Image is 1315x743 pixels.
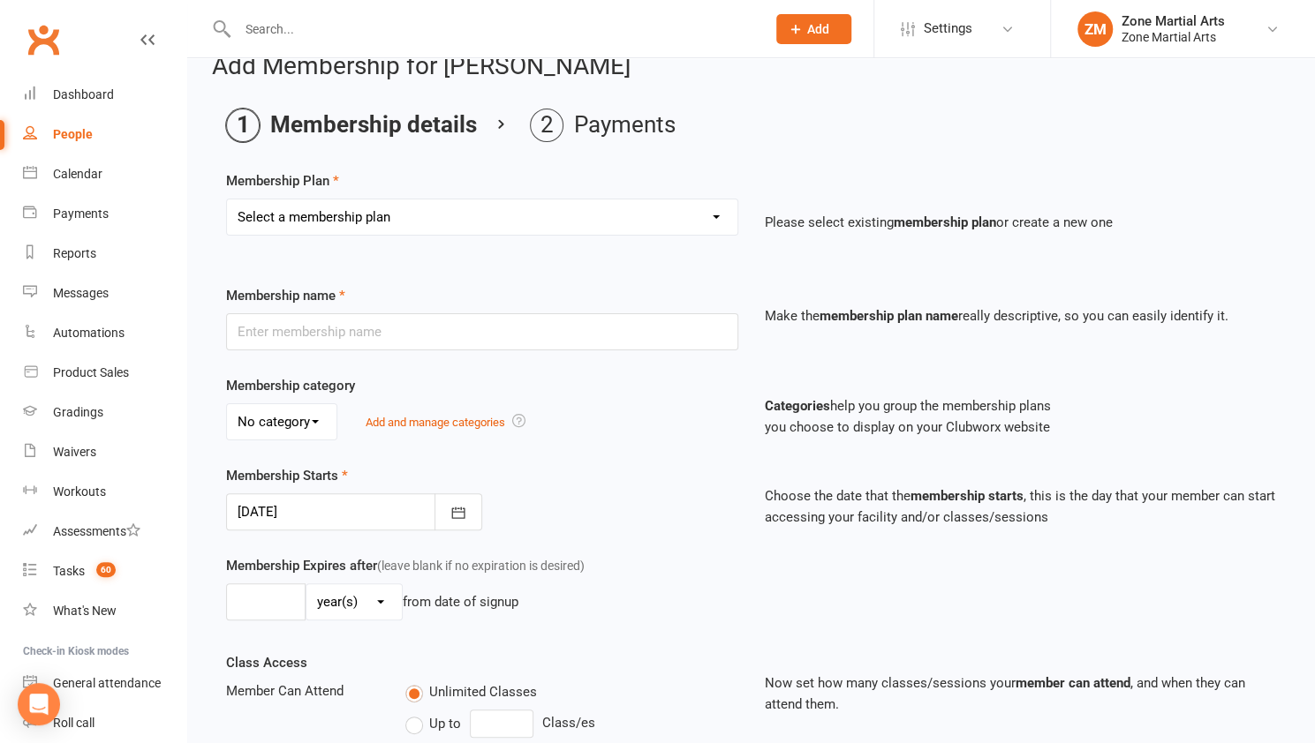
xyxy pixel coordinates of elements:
div: Messages [53,286,109,300]
a: Tasks 60 [23,552,186,591]
a: General attendance kiosk mode [23,664,186,703]
a: Messages [23,274,186,313]
div: Assessments [53,524,140,538]
li: Payments [530,109,676,142]
p: Make the really descriptive, so you can easily identify it. [765,305,1277,326]
a: Waivers [23,432,186,472]
li: Membership details [226,109,477,142]
div: Payments [53,206,109,221]
a: Add and manage categories [366,416,505,429]
div: Product Sales [53,365,129,379]
a: Automations [23,313,186,353]
div: People [53,127,93,141]
div: Calendar [53,167,102,181]
p: help you group the membership plans you choose to display on your Clubworx website [765,395,1277,438]
a: What's New [23,591,186,631]
div: Class/es [405,709,737,738]
div: General attendance [53,676,161,690]
a: Product Sales [23,353,186,393]
label: Class Access [226,652,307,673]
a: Clubworx [21,18,65,62]
strong: membership plan [894,214,996,230]
a: Workouts [23,472,186,512]
a: Roll call [23,703,186,743]
div: Roll call [53,716,94,730]
strong: member can attend [1016,675,1130,691]
div: Zone Martial Arts [1122,29,1225,45]
span: 60 [96,562,116,577]
a: Payments [23,194,186,234]
span: Unlimited Classes [429,681,537,700]
div: Gradings [53,405,103,419]
span: (leave blank if no expiration is desired) [377,559,585,573]
a: Dashboard [23,75,186,115]
span: Settings [924,9,972,49]
div: Waivers [53,445,96,459]
strong: membership starts [911,488,1024,504]
span: Add [807,22,829,36]
a: People [23,115,186,154]
label: Membership Starts [226,465,348,486]
div: ZM [1077,11,1113,47]
div: Dashboard [53,87,114,101]
div: Tasks [53,564,85,578]
label: Membership name [226,285,345,306]
span: Up to [429,713,461,732]
label: Membership category [226,375,355,396]
p: Now set how many classes/sessions your , and when they can attend them. [765,672,1277,715]
p: Please select existing or create a new one [765,212,1277,233]
strong: Categories [765,398,830,414]
div: Member Can Attend [213,680,392,702]
div: Open Intercom Messenger [18,683,60,725]
a: Assessments [23,512,186,552]
input: Enter membership name [226,313,738,350]
div: Zone Martial Arts [1122,13,1225,29]
p: Choose the date that the , this is the day that your member can start accessing your facility and... [765,485,1277,528]
div: from date of signup [403,591,518,612]
div: What's New [53,604,117,618]
div: Automations [53,326,125,340]
button: Add [776,14,851,44]
strong: membership plan name [820,308,958,324]
label: Membership Plan [226,170,339,191]
label: Membership Expires after [226,555,585,576]
a: Gradings [23,393,186,432]
div: Reports [53,246,96,260]
a: Calendar [23,154,186,194]
input: Search... [232,17,753,41]
h2: Add Membership for [PERSON_NAME] [212,53,1290,80]
div: Workouts [53,484,106,499]
a: Reports [23,234,186,274]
